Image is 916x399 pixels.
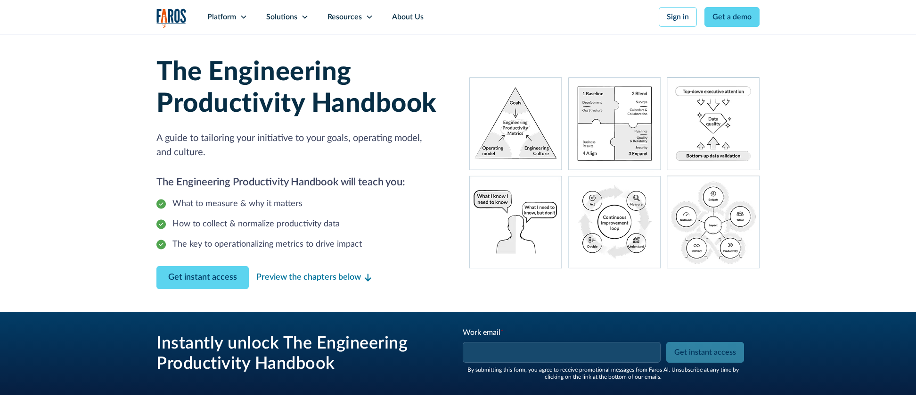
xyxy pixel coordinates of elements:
[659,7,697,27] a: Sign in
[172,238,362,251] div: The key to operationalizing metrics to drive impact
[156,175,447,190] h2: The Engineering Productivity Handbook will teach you:
[256,271,361,284] div: Preview the chapters below
[172,218,340,231] div: How to collect & normalize productivity data
[207,11,236,23] div: Platform
[172,198,303,210] div: What to measure & why it matters
[156,266,249,289] a: Contact Modal
[156,333,439,374] h3: Instantly unlock The Engineering Productivity Handbook
[462,327,744,380] form: Engineering Productivity Instant Access
[704,7,760,27] a: Get a demo
[156,131,447,159] p: A guide to tailoring your initiative to your goals, operating model, and culture.
[463,327,662,338] div: Work email
[266,11,297,23] div: Solutions
[256,271,371,284] a: Preview the chapters below
[327,11,362,23] div: Resources
[462,366,744,380] div: By submitting this form, you agree to receive promotional messages from Faros Al. Unsubscribe at ...
[156,8,187,28] a: home
[156,8,187,28] img: Logo of the analytics and reporting company Faros.
[156,57,447,120] h1: The Engineering Productivity Handbook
